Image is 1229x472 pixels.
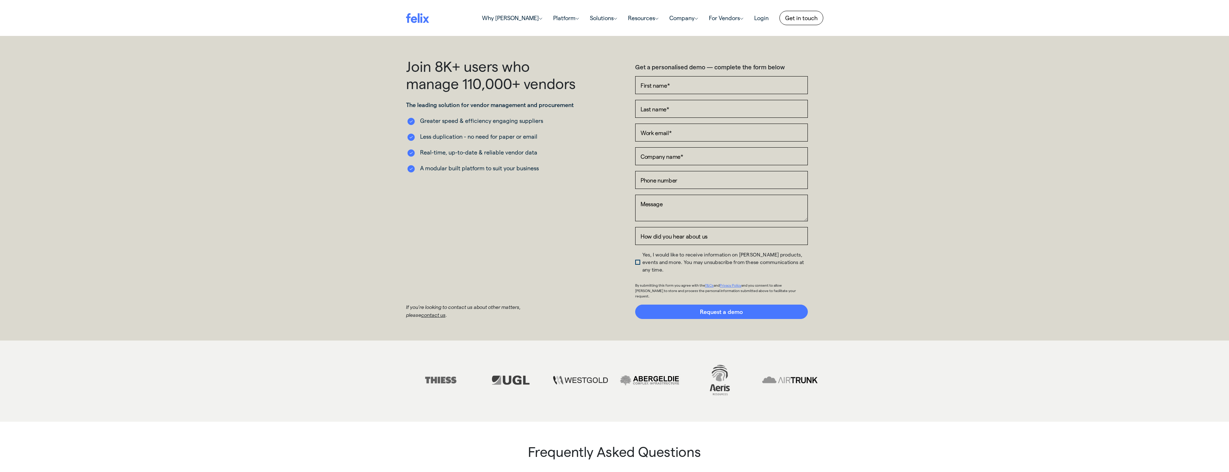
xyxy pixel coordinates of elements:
span: Yes, I would like to receive information on [PERSON_NAME] products, events and more. You may unsu... [642,251,804,273]
a: T&Cs [705,283,714,287]
li: A modular built platform to suit your business [406,164,579,172]
img: Airtrunk B&W-1 [757,364,823,396]
strong: Get a personalised demo — complete the form below [635,63,785,70]
a: Platform [548,11,584,25]
input: Request a demo [635,305,808,319]
img: thiess grey scale [408,364,474,396]
img: aeris greyscale [687,364,753,396]
img: Abergeldie B&W [617,364,683,396]
a: Resources [623,11,664,25]
span: and [714,283,720,287]
img: westgold grey scale [547,364,614,396]
a: For Vendors [704,11,749,25]
img: ugl grey scale [478,364,544,396]
h3: Frequently Asked Questions [406,443,823,466]
span: By submitting this form you agree with the [635,283,705,287]
li: Real-time, up-to-date & reliable vendor data [406,148,579,157]
li: Greater speed & efficiency engaging suppliers [406,116,579,125]
a: Login [749,11,774,25]
a: Privacy Policy [720,283,741,287]
span: and you consent to allow [PERSON_NAME] to store and process the personal information submitted ab... [635,283,796,298]
a: Get in touch [779,11,823,25]
a: Why [PERSON_NAME] [477,11,548,25]
img: felix logo [406,13,429,23]
a: Solutions [584,11,623,25]
a: Company [664,11,704,25]
strong: The leading solution for vendor management and procurement [406,101,574,108]
a: contact us [421,312,446,318]
p: If you're looking to contact us about other matters, please . [406,303,550,319]
h1: Join 8K+ users who manage 110,000+ vendors [406,57,579,92]
li: Less duplication - no need for paper or email [406,132,579,141]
